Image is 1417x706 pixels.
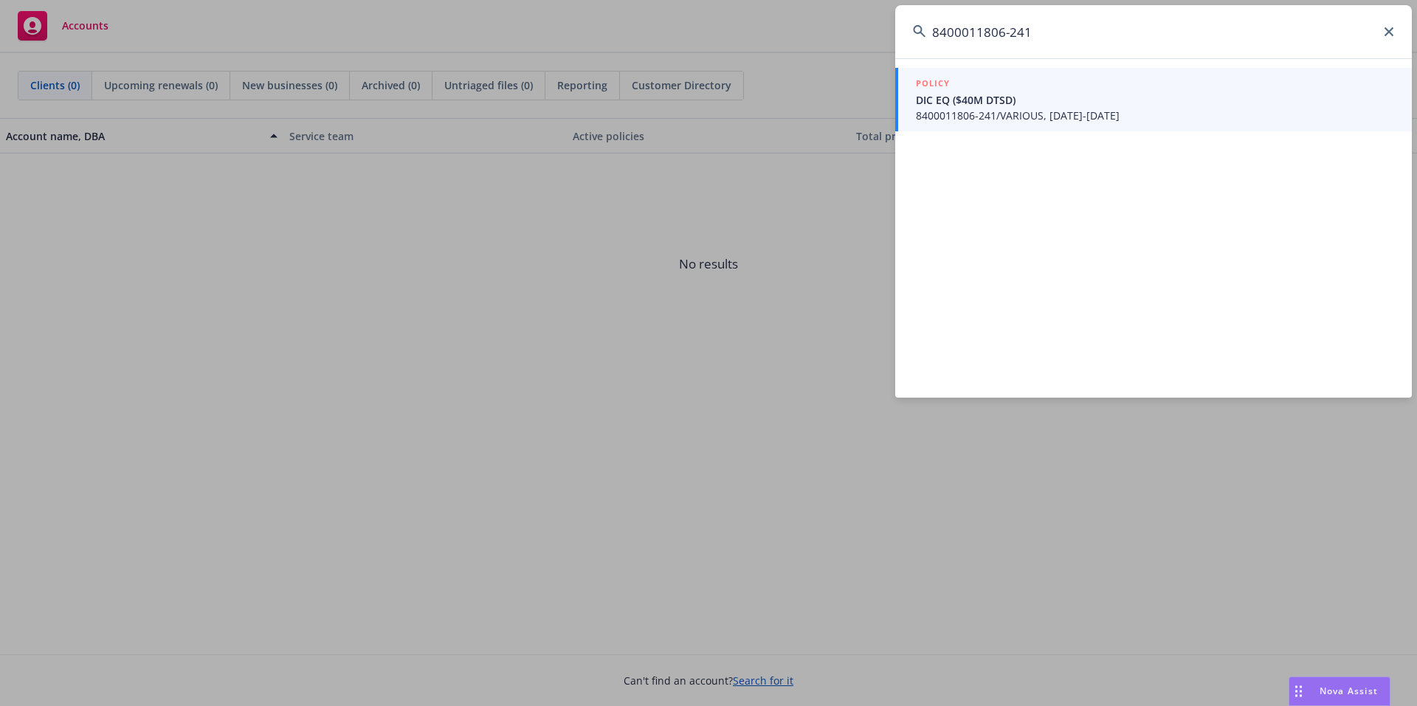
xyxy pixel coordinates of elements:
[1289,677,1308,705] div: Drag to move
[916,92,1394,108] span: DIC EQ ($40M DTSD)
[916,108,1394,123] span: 8400011806-241/VARIOUS, [DATE]-[DATE]
[1289,676,1390,706] button: Nova Assist
[895,5,1412,58] input: Search...
[916,76,950,91] h5: POLICY
[1320,685,1378,697] span: Nova Assist
[895,68,1412,131] a: POLICYDIC EQ ($40M DTSD)8400011806-241/VARIOUS, [DATE]-[DATE]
